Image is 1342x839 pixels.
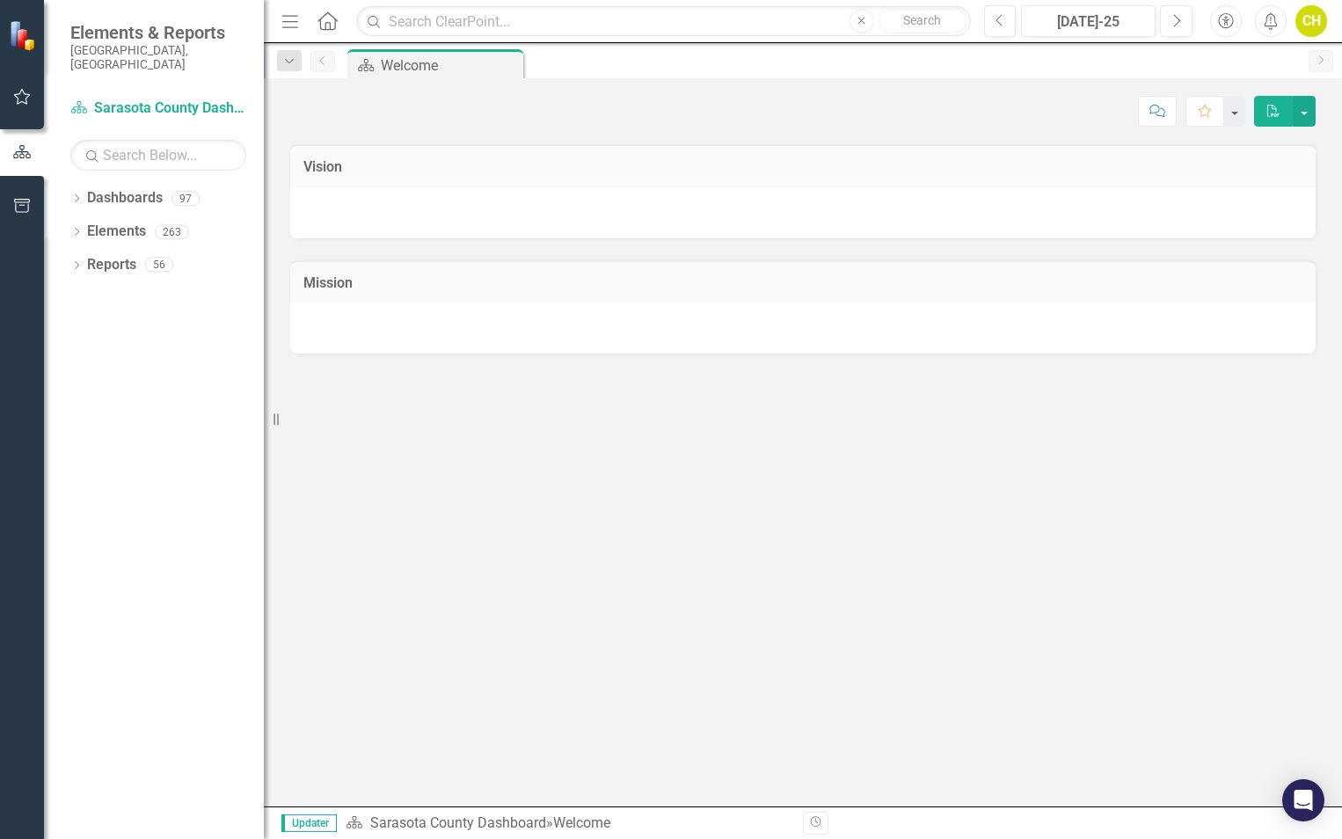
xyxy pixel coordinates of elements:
h3: Vision [303,159,1302,175]
button: Search [879,9,966,33]
div: Welcome [381,55,519,77]
h3: Mission [303,275,1302,291]
input: Search Below... [70,140,246,171]
div: » [346,813,790,834]
span: Search [903,13,941,27]
a: Reports [87,255,136,275]
input: Search ClearPoint... [356,6,970,37]
button: [DATE]-25 [1021,5,1156,37]
div: 97 [171,191,200,206]
a: Elements [87,222,146,242]
button: CH [1295,5,1327,37]
div: [DATE]-25 [1027,11,1149,33]
a: Sarasota County Dashboard [70,98,246,119]
span: Elements & Reports [70,22,246,43]
div: Open Intercom Messenger [1282,779,1324,821]
div: 263 [155,224,189,239]
img: ClearPoint Strategy [9,19,40,50]
small: [GEOGRAPHIC_DATA], [GEOGRAPHIC_DATA] [70,43,246,72]
a: Sarasota County Dashboard [370,814,546,831]
div: Welcome [553,814,610,831]
a: Dashboards [87,188,163,208]
span: Updater [281,814,337,832]
div: 56 [145,258,173,273]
